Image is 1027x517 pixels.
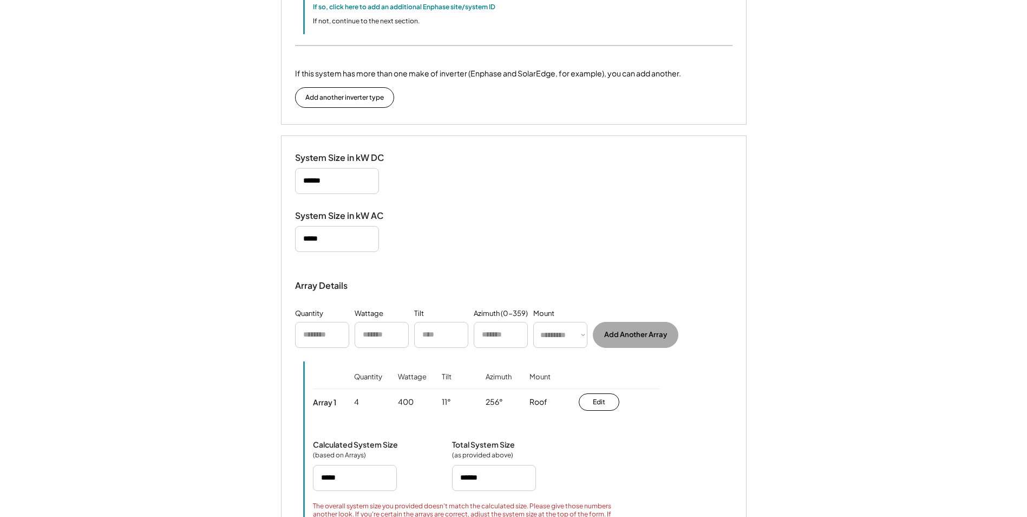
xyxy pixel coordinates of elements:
[452,440,515,449] div: Total System Size
[295,152,403,164] div: System Size in kW DC
[354,372,382,397] div: Quantity
[398,372,427,397] div: Wattage
[295,279,349,292] div: Array Details
[295,87,394,108] button: Add another inverter type
[529,372,551,397] div: Mount
[442,372,452,397] div: Tilt
[295,308,323,319] div: Quantity
[313,451,367,460] div: (based on Arrays)
[474,308,528,319] div: Azimuth (0-359)
[313,2,495,12] div: If so, click here to add an additional Enphase site/system ID
[579,393,619,411] button: Edit
[452,451,513,460] div: (as provided above)
[313,440,398,449] div: Calculated System Size
[313,397,336,407] div: Array 1
[398,397,414,408] div: 400
[593,322,678,348] button: Add Another Array
[313,16,420,26] div: If not, continue to the next section.
[354,397,359,408] div: 4
[414,308,424,319] div: Tilt
[442,397,451,408] div: 11°
[295,210,403,222] div: System Size in kW AC
[533,308,554,319] div: Mount
[486,372,512,397] div: Azimuth
[355,308,383,319] div: Wattage
[529,397,547,408] div: Roof
[486,397,503,408] div: 256°
[295,68,681,79] div: If this system has more than one make of inverter (Enphase and SolarEdge, for example), you can a...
